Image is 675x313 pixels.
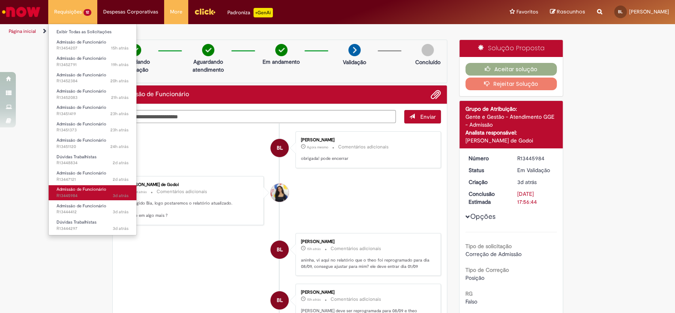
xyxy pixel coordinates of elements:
img: check-circle-green.png [275,44,287,56]
time: 27/08/2025 09:40:53 [110,144,129,150]
span: Requisições [54,8,82,16]
button: Enviar [404,110,441,123]
span: Admissão de Funcionário [57,72,106,78]
span: BL [277,291,283,310]
a: Aberto R13445984 : Admissão de Funcionário [49,185,136,200]
span: R13451419 [57,111,129,117]
p: Aguardando atendimento [189,58,227,74]
a: Aberto R13447121 : Admissão de Funcionário [49,169,136,184]
div: [PERSON_NAME] de Godoi [126,182,258,187]
img: arrow-next.png [348,44,361,56]
span: Admissão de Funcionário [57,88,106,94]
b: Tipo de solicitação [465,243,512,250]
dt: Conclusão Estimada [463,190,511,206]
img: img-circle-grey.png [422,44,434,56]
span: Admissão de Funcionário [57,170,106,176]
span: 3d atrás [113,209,129,215]
span: 23h atrás [110,127,129,133]
p: Concluído [415,58,440,66]
div: Ana Santos de Godoi [270,184,289,202]
div: Gente e Gestão - Atendimento GGE - Admissão [465,113,557,129]
span: Admissão de Funcionário [57,121,106,127]
a: Exibir Todas as Solicitações [49,28,136,36]
a: Aberto R13454207 : Admissão de Funcionário [49,38,136,53]
span: R13447121 [57,176,129,183]
span: 2d atrás [113,176,129,182]
span: Despesas Corporativas [103,8,158,16]
time: 27/08/2025 10:14:32 [110,127,129,133]
span: R13454207 [57,45,129,51]
ul: Trilhas de página [6,24,444,39]
span: 12 [83,9,91,16]
span: Agora mesmo [307,145,328,150]
div: Solução Proposta [459,40,563,57]
a: Aberto R13444412 : Admissão de Funcionário [49,202,136,216]
time: 26/08/2025 14:51:46 [113,160,129,166]
span: Posição [465,274,484,281]
span: BL [277,138,283,157]
div: Beatriz Francisconi de Lima [270,241,289,259]
time: 27/08/2025 11:58:40 [111,95,129,101]
span: Falso [465,298,477,305]
div: [PERSON_NAME] de Godoi [465,137,557,144]
p: aninha, vi aqui no relatório que o theo foi reprogramado para dia 08/09, consegue ajustar para mi... [301,257,433,269]
p: Validação [343,58,366,66]
p: Em andamento [263,58,300,66]
time: 25/08/2025 17:56:39 [517,178,537,186]
a: Aberto R13452791 : Admissão de Funcionário [49,54,136,69]
a: Aberto R13448834 : Dúvidas Trabalhistas [49,153,136,167]
dt: Status [463,166,511,174]
dt: Número [463,154,511,162]
div: Em Validação [517,166,554,174]
span: R13452083 [57,95,129,101]
div: Analista responsável: [465,129,557,137]
small: Comentários adicionais [157,188,207,195]
p: obrigada! pode encerrar [301,156,433,162]
a: Aberto R13452384 : Admissão de Funcionário [49,71,136,85]
time: 25/08/2025 14:01:17 [113,209,129,215]
span: Admissão de Funcionário [57,137,106,143]
div: R13445984 [517,154,554,162]
div: Beatriz Francisconi de Lima [270,291,289,309]
span: Favoritos [516,8,538,16]
time: 27/08/2025 18:48:47 [111,45,129,51]
time: 27/08/2025 14:31:59 [111,62,129,68]
span: 3d atrás [113,226,129,231]
time: 27/08/2025 13:17:43 [110,78,129,84]
span: 21h atrás [111,95,129,101]
b: Tipo de Correção [465,266,509,273]
b: RG [465,290,473,297]
span: Enviar [420,113,436,120]
time: 28/08/2025 09:27:46 [307,145,328,150]
span: R13445984 [57,193,129,199]
small: Comentários adicionais [331,296,381,303]
small: Comentários adicionais [331,245,381,252]
small: Comentários adicionais [338,144,389,150]
span: R13444412 [57,209,129,215]
span: Admissão de Funcionário [57,55,106,61]
span: R13451373 [57,127,129,133]
a: Aberto R13451120 : Admissão de Funcionário [49,136,136,151]
span: Dúvidas Trabalhistas [57,219,96,225]
span: Correção de Admissão [465,250,522,258]
time: 27/08/2025 18:38:53 [307,247,321,251]
time: 26/08/2025 09:48:36 [113,176,129,182]
span: 15h atrás [307,297,321,302]
a: Aberto R13451373 : Admissão de Funcionário [49,120,136,135]
p: Corrigido Bia, logo postaremos o relatório atualizado. Ajudo em algo mais ? [126,200,258,219]
span: More [170,8,182,16]
span: 19h atrás [111,62,129,68]
img: ServiceNow [1,4,42,20]
h2: Admissão de Funcionário Histórico de tíquete [119,91,189,98]
span: 15h atrás [307,247,321,251]
div: Beatriz Francisconi de Lima [270,139,289,157]
button: Aceitar solução [465,63,557,76]
div: Padroniza [227,8,273,17]
a: Aberto R13452083 : Admissão de Funcionário [49,87,136,102]
dt: Criação [463,178,511,186]
time: 27/08/2025 18:28:39 [307,297,321,302]
a: Página inicial [9,28,36,34]
span: R13444297 [57,226,129,232]
span: [PERSON_NAME] [629,8,669,15]
span: 19m atrás [132,190,147,194]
